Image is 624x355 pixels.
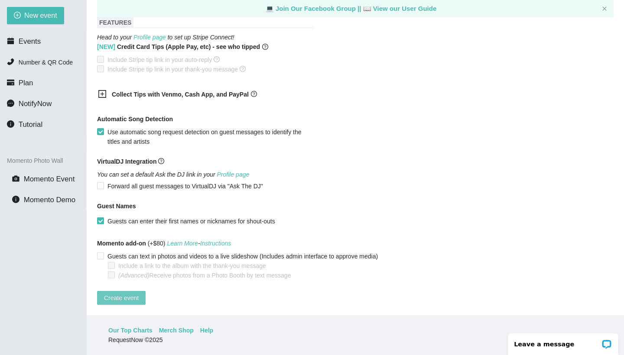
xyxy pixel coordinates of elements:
span: laptop [266,5,274,12]
span: question-circle [214,56,220,62]
a: Profile page [217,171,250,178]
span: calendar [7,37,14,45]
span: message [7,100,14,107]
i: - [167,240,231,247]
b: Guest Names [97,203,136,210]
a: laptop Join Our Facebook Group || [266,5,363,12]
b: Credit Card Tips (Apple Pay, etc) - see who tipped [97,42,260,52]
a: Our Top Charts [108,326,153,335]
span: question-circle [240,66,246,72]
span: Tutorial [19,120,42,129]
span: laptop [363,5,371,12]
a: Help [200,326,213,335]
b: Momento add-on [97,240,146,247]
span: New event [24,10,57,21]
a: Profile page [133,34,166,41]
span: Number & QR Code [19,59,73,66]
b: VirtualDJ Integration [97,158,156,165]
span: credit-card [7,79,14,86]
a: Learn More [167,240,198,247]
i: Head to your to set up Stripe Connect! [97,34,234,41]
i: You can set a default Ask the DJ link in your [97,171,249,178]
b: Collect Tips with Venmo, Cash App, and PayPal [112,91,249,98]
button: close [602,6,607,12]
span: question-circle [251,91,257,97]
span: [NEW] [97,43,115,50]
span: Include Stripe tip link in your thank-you message [104,65,249,74]
span: Include Stripe tip link in your auto-reply [104,55,223,65]
a: Merch Shop [159,326,194,335]
span: phone [7,58,14,65]
span: NotifyNow [19,100,52,108]
span: question-circle [158,158,164,164]
iframe: LiveChat chat widget [502,328,624,355]
span: Guests can enter their first names or nicknames for shout-outs [104,216,279,226]
span: Guests can text in photos and videos to a live slideshow (Includes admin interface to approve media) [104,252,381,261]
span: camera [12,175,19,182]
span: FEATURES [97,17,133,28]
b: Automatic Song Detection [97,114,173,124]
button: plus-circleNew event [7,7,64,24]
span: Include a link to the album with the thank-you message [115,261,270,271]
span: close [602,6,607,11]
span: Momento Demo [24,196,75,204]
span: Forward all guest messages to VirtualDJ via "Ask The DJ" [104,181,266,191]
span: Create event [104,293,139,303]
span: Events [19,37,41,45]
span: Plan [19,79,33,87]
div: Collect Tips with Venmo, Cash App, and PayPalquestion-circle [91,84,308,106]
span: info-circle [12,196,19,203]
span: Momento Event [24,175,75,183]
span: Receive photos from a Photo Booth by text message [115,271,294,280]
span: (+$80) [97,239,231,248]
a: laptop View our User Guide [363,5,437,12]
span: Use automatic song request detection on guest messages to identify the titles and artists [104,127,312,146]
i: (Advanced) [118,272,149,279]
span: info-circle [7,120,14,128]
span: plus-square [98,90,107,98]
span: plus-circle [14,12,21,20]
span: question-circle [262,42,268,52]
button: Create event [97,291,146,305]
div: RequestNow © 2025 [108,335,600,345]
a: Instructions [200,240,231,247]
